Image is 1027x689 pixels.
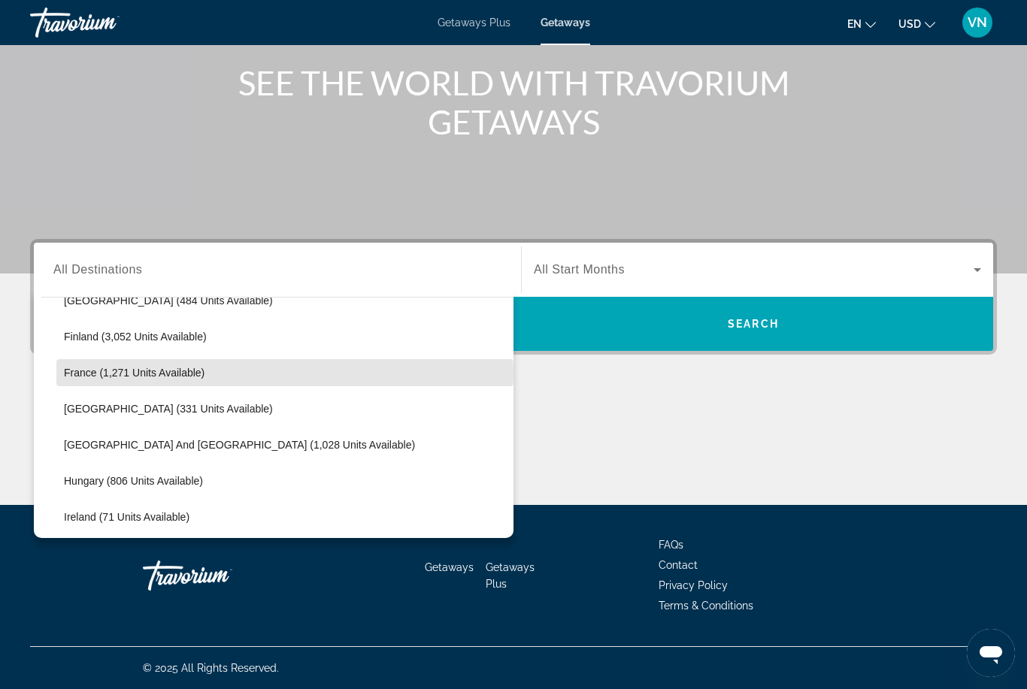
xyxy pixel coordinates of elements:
[898,13,935,35] button: Change currency
[847,13,876,35] button: Change language
[143,662,279,674] span: © 2025 All Rights Reserved.
[64,475,203,487] span: Hungary (806 units available)
[232,63,795,141] h1: SEE THE WORLD WITH TRAVORIUM GETAWAYS
[659,600,753,612] a: Terms & Conditions
[425,561,474,573] a: Getaways
[56,359,513,386] button: Select destination: France (1,271 units available)
[967,629,1015,677] iframe: Button to launch messaging window
[64,439,415,451] span: [GEOGRAPHIC_DATA] and [GEOGRAPHIC_DATA] (1,028 units available)
[56,395,513,422] button: Select destination: Germany (331 units available)
[438,17,510,29] a: Getaways Plus
[34,243,993,351] div: Search widget
[898,18,921,30] span: USD
[64,295,273,307] span: [GEOGRAPHIC_DATA] (484 units available)
[847,18,862,30] span: en
[513,297,993,351] button: Search
[143,553,293,598] a: Go Home
[728,318,779,330] span: Search
[56,323,513,350] button: Select destination: Finland (3,052 units available)
[64,403,273,415] span: [GEOGRAPHIC_DATA] (331 units available)
[56,503,513,530] button: Select destination: Ireland (71 units available)
[958,7,997,38] button: User Menu
[659,579,728,591] a: Privacy Policy
[56,431,513,458] button: Select destination: Greece and Cyprus (1,028 units available)
[659,539,683,551] a: FAQs
[534,263,625,276] span: All Start Months
[53,261,501,280] input: Select destination
[56,287,513,314] button: Select destination: Denmark (484 units available)
[53,263,142,276] span: All Destinations
[30,3,180,42] a: Travorium
[64,367,204,379] span: France (1,271 units available)
[64,511,189,523] span: Ireland (71 units available)
[968,15,987,30] span: VN
[56,467,513,494] button: Select destination: Hungary (806 units available)
[34,289,513,538] div: Destination options
[64,331,207,343] span: Finland (3,052 units available)
[659,559,698,571] a: Contact
[486,561,535,590] a: Getaways Plus
[541,17,590,29] a: Getaways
